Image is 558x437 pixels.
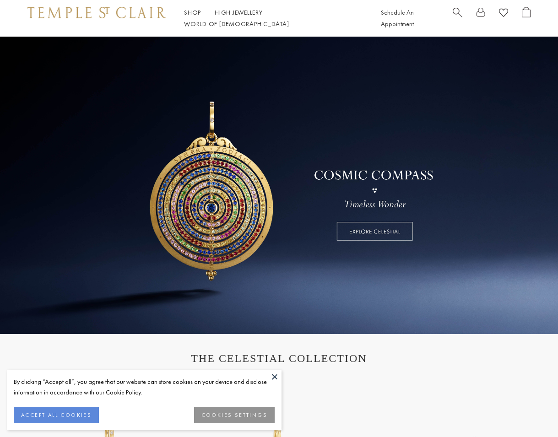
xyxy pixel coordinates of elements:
[184,20,289,28] a: World of [DEMOGRAPHIC_DATA]World of [DEMOGRAPHIC_DATA]
[381,8,414,28] a: Schedule An Appointment
[184,8,201,16] a: ShopShop
[184,7,360,30] nav: Main navigation
[27,7,166,18] img: Temple St. Clair
[14,377,275,398] div: By clicking “Accept all”, you agree that our website can store cookies on your device and disclos...
[215,8,263,16] a: High JewelleryHigh Jewellery
[522,7,531,30] a: Open Shopping Bag
[37,352,521,365] h1: THE CELESTIAL COLLECTION
[453,7,462,30] a: Search
[14,407,99,423] button: ACCEPT ALL COOKIES
[499,7,508,21] a: View Wishlist
[194,407,275,423] button: COOKIES SETTINGS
